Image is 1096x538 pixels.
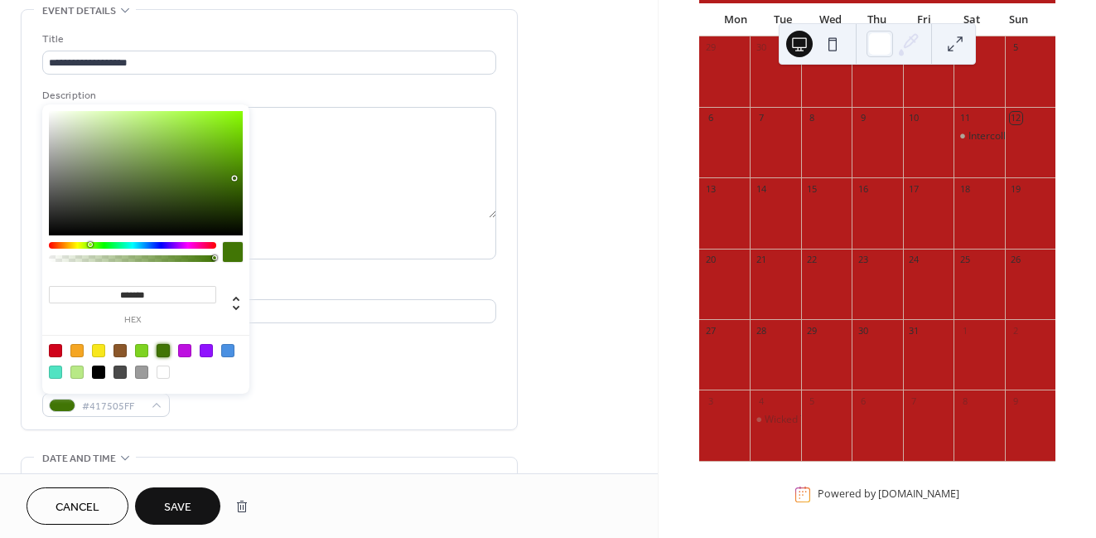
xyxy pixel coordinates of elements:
div: 4 [755,395,767,407]
span: Event details [42,2,116,20]
a: [DOMAIN_NAME] [878,487,959,502]
div: #4A4A4A [113,366,127,379]
div: 27 [704,324,717,337]
div: 15 [806,182,818,195]
div: 6 [857,395,869,407]
div: Intercollegiate Captain Ball [954,129,1004,143]
div: Description [42,87,493,104]
div: #9B9B9B [135,366,148,379]
div: Location [42,279,493,297]
div: 12 [1010,112,1022,124]
span: #417505FF [82,398,143,415]
div: 19 [1010,182,1022,195]
div: 16 [857,182,869,195]
div: #BD10E0 [178,344,191,357]
div: #D0021B [49,344,62,357]
div: 5 [806,395,818,407]
div: #7ED321 [135,344,148,357]
div: 6 [704,112,717,124]
div: 9 [1010,395,1022,407]
div: 7 [908,395,920,407]
span: Date and time [42,450,116,468]
div: 25 [958,254,971,266]
div: #417505 [157,344,170,357]
div: 7 [755,112,767,124]
div: 23 [857,254,869,266]
button: Cancel [27,487,128,525]
div: 2 [1010,324,1022,337]
div: Powered by [818,487,959,502]
div: Wicked Theatre Trip [750,413,800,427]
div: Fri [900,3,948,36]
div: 18 [958,182,971,195]
div: Title [42,31,493,48]
div: 24 [908,254,920,266]
div: Sun [995,3,1042,36]
div: #4A90E2 [221,344,234,357]
div: #9013FE [200,344,213,357]
div: 1 [958,324,971,337]
label: hex [49,316,216,325]
div: #8B572A [113,344,127,357]
div: Mon [712,3,760,36]
div: 22 [806,254,818,266]
div: 21 [755,254,767,266]
div: 29 [806,324,818,337]
div: #FFFFFF [157,366,170,379]
div: 31 [908,324,920,337]
span: Save [164,499,191,516]
span: Cancel [56,499,99,516]
div: #F8E71C [92,344,105,357]
div: #50E3C2 [49,366,62,379]
div: 30 [755,41,767,54]
div: 26 [1010,254,1022,266]
div: 5 [1010,41,1022,54]
div: 8 [806,112,818,124]
button: Save [135,487,220,525]
div: Wicked Theatre Trip [765,413,857,427]
div: 28 [755,324,767,337]
div: #B8E986 [70,366,84,379]
div: 14 [755,182,767,195]
div: Sat [948,3,995,36]
div: 20 [704,254,717,266]
div: 8 [958,395,971,407]
div: 10 [908,112,920,124]
div: #000000 [92,366,105,379]
div: #F5A623 [70,344,84,357]
div: 3 [704,395,717,407]
div: Wed [807,3,854,36]
div: 17 [908,182,920,195]
div: 13 [704,182,717,195]
div: 9 [857,112,869,124]
div: Tue [760,3,807,36]
div: 29 [704,41,717,54]
div: 11 [958,112,971,124]
div: Thu [853,3,900,36]
div: 30 [857,324,869,337]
